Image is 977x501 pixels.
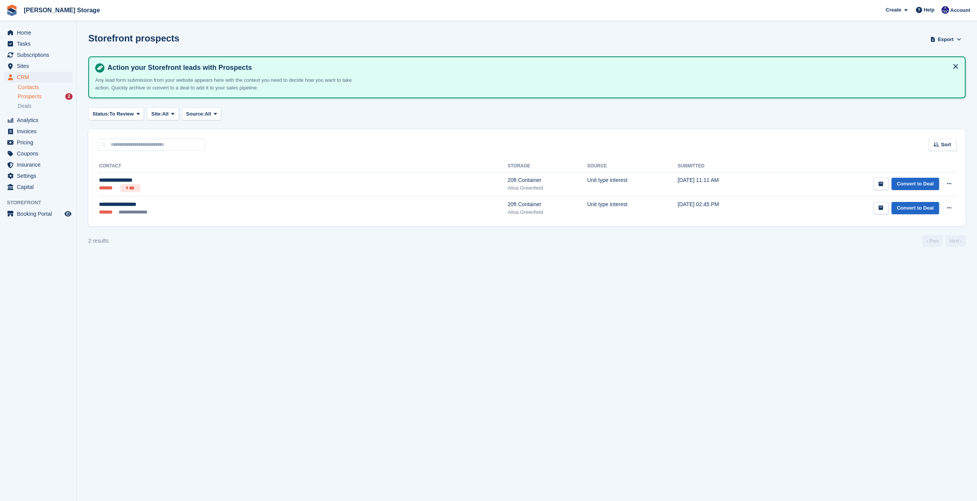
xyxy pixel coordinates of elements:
a: Prospects 2 [18,93,73,101]
p: Any lead form submission from your website appears here with the context you need to decide how y... [95,76,364,91]
th: Submitted [678,160,770,172]
span: Invoices [17,126,63,137]
span: Subscriptions [17,50,63,60]
div: Alloa Greenfield [508,208,587,216]
a: menu [4,137,73,148]
img: Ross Watt [941,6,949,14]
span: Storefront [7,199,76,207]
img: stora-icon-8386f47178a22dfd0bd8f6a31ec36ba5ce8667c1dd55bd0f319d3a0aa187defe.svg [6,5,18,16]
span: Sort [941,141,951,149]
span: Sites [17,61,63,71]
a: menu [4,208,73,219]
a: Deals [18,102,73,110]
a: Previous [922,235,942,247]
td: [DATE] 11:11 AM [678,172,770,197]
a: menu [4,159,73,170]
td: [DATE] 02:45 PM [678,196,770,220]
div: 20ft Container [508,176,587,184]
a: menu [4,182,73,192]
a: menu [4,50,73,60]
span: Capital [17,182,63,192]
th: Source [587,160,677,172]
a: menu [4,170,73,181]
span: Help [924,6,934,14]
a: menu [4,38,73,49]
a: menu [4,27,73,38]
td: Unit type interest [587,196,677,220]
a: Next [946,235,965,247]
a: Convert to Deal [891,202,939,215]
span: To Review [109,110,134,118]
span: Home [17,27,63,38]
span: Export [938,36,954,43]
div: 2 [65,93,73,100]
span: Deals [18,103,31,110]
nav: Page [921,235,967,247]
span: Pricing [17,137,63,148]
span: Site: [151,110,162,118]
span: Coupons [17,148,63,159]
button: Site: All [147,107,179,120]
span: Booking Portal [17,208,63,219]
h4: Action your Storefront leads with Prospects [104,63,959,72]
span: CRM [17,72,63,83]
span: Prospects [18,93,41,100]
span: Tasks [17,38,63,49]
button: Export [929,33,962,46]
span: Account [950,7,970,14]
a: menu [4,115,73,126]
span: Source: [186,110,205,118]
div: 20ft Container [508,200,587,208]
span: Analytics [17,115,63,126]
button: Status: To Review [88,107,144,120]
a: menu [4,126,73,137]
td: Unit type interest [587,172,677,197]
a: menu [4,72,73,83]
th: Contact [98,160,508,172]
th: Storage [508,160,587,172]
h1: Storefront prospects [88,33,179,43]
span: Status: [93,110,109,118]
span: All [205,110,211,118]
span: All [162,110,169,118]
div: Alloa Greenfield [508,184,587,192]
a: Convert to Deal [891,178,939,190]
a: Contacts [18,84,73,91]
span: Create [886,6,901,14]
a: [PERSON_NAME] Storage [21,4,103,17]
a: menu [4,61,73,71]
span: Settings [17,170,63,181]
button: Source: All [182,107,222,120]
span: Insurance [17,159,63,170]
a: Preview store [63,209,73,218]
a: menu [4,148,73,159]
div: 2 results [88,237,109,245]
